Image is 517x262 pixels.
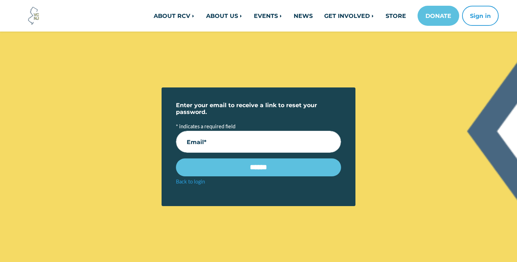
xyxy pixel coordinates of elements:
[380,9,412,23] a: STORE
[418,6,459,26] a: DONATE
[176,178,205,185] a: Back to login
[288,9,318,23] a: NEWS
[200,9,248,23] a: ABOUT US
[176,102,341,115] h2: Enter your email to receive a link to reset your password.
[24,6,43,25] img: Voter Choice NJ
[248,9,288,23] a: EVENTS
[318,9,380,23] a: GET INVOLVED
[148,9,200,23] a: ABOUT RCV
[105,6,499,26] nav: Main navigation
[176,123,236,129] small: * indicates a required field
[462,6,499,26] button: Sign in or sign up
